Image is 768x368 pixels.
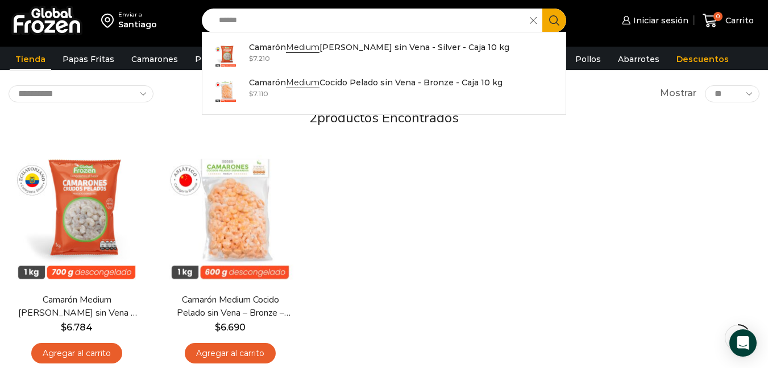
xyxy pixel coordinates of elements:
[249,41,509,53] p: Camarón [PERSON_NAME] sin Vena - Silver - Caja 10 kg
[61,322,93,333] bdi: 6.784
[309,109,317,127] span: 2
[31,343,122,364] a: Agregar al carrito: “Camarón Medium Crudo Pelado sin Vena - Silver - Caja 10 kg”
[61,322,67,333] span: $
[542,9,566,32] button: Search button
[9,85,153,102] select: Pedido de la tienda
[249,89,268,98] bdi: 7.110
[101,11,118,30] img: address-field-icon.svg
[215,322,221,333] span: $
[185,343,276,364] a: Agregar al carrito: “Camarón Medium Cocido Pelado sin Vena - Bronze - Caja 10 kg”
[612,48,665,70] a: Abarrotes
[570,48,607,70] a: Pollos
[630,15,688,26] span: Iniciar sesión
[118,19,157,30] div: Santiago
[317,109,459,127] span: productos encontrados
[723,15,754,26] span: Carrito
[286,77,319,88] strong: Medium
[249,54,253,63] span: $
[189,48,287,70] a: Pescados y Mariscos
[15,293,138,320] a: Camarón Medium [PERSON_NAME] sin Vena – Silver – Caja 10 kg
[202,73,566,109] a: CamarónMediumCocido Pelado sin Vena - Bronze - Caja 10 kg $7.110
[729,329,757,357] div: Open Intercom Messenger
[118,11,157,19] div: Enviar a
[286,42,319,53] strong: Medium
[700,7,757,34] a: 0 Carrito
[249,89,253,98] span: $
[10,48,51,70] a: Tienda
[713,12,723,21] span: 0
[215,322,246,333] bdi: 6.690
[249,76,503,89] p: Camarón Cocido Pelado sin Vena - Bronze - Caja 10 kg
[202,38,566,73] a: CamarónMedium[PERSON_NAME] sin Vena - Silver - Caja 10 kg $7.210
[57,48,120,70] a: Papas Fritas
[619,9,688,32] a: Iniciar sesión
[660,87,696,100] span: Mostrar
[126,48,184,70] a: Camarones
[671,48,734,70] a: Descuentos
[249,54,270,63] bdi: 7.210
[169,293,292,320] a: Camarón Medium Cocido Pelado sin Vena – Bronze – Caja 10 kg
